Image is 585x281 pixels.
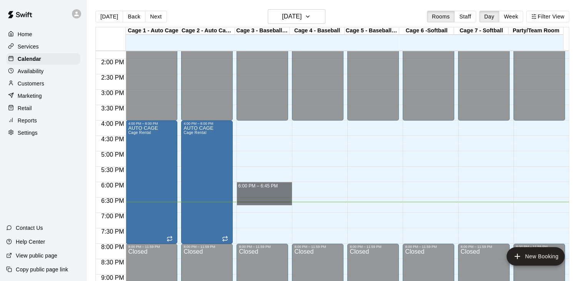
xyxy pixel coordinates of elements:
[6,78,80,89] a: Customers
[454,11,476,22] button: Staff
[183,122,230,125] div: 4:00 PM – 8:00 PM
[222,236,228,242] span: Recurring event
[282,11,302,22] h6: [DATE]
[99,74,126,81] span: 2:30 PM
[167,236,173,242] span: Recurring event
[183,245,230,249] div: 8:00 PM – 11:59 PM
[16,252,57,259] p: View public page
[183,130,206,135] span: Cage Rental
[99,167,126,173] span: 5:30 PM
[345,27,399,35] div: Cage 5 - Baseball/Softball
[99,213,126,219] span: 7:00 PM
[99,90,126,96] span: 3:00 PM
[99,151,126,158] span: 5:00 PM
[454,27,508,35] div: Cage 7 - Softball
[6,90,80,102] a: Marketing
[99,182,126,189] span: 6:00 PM
[18,67,44,75] p: Availability
[290,27,344,35] div: Cage 4 - Baseball
[126,120,177,244] div: 4:00 PM – 8:00 PM: AUTO CAGE
[99,59,126,65] span: 2:00 PM
[18,55,41,63] p: Calendar
[499,11,523,22] button: Week
[181,120,233,244] div: 4:00 PM – 8:00 PM: AUTO CAGE
[18,80,44,87] p: Customers
[99,197,126,204] span: 6:30 PM
[6,28,80,40] a: Home
[294,245,341,249] div: 8:00 PM – 11:59 PM
[516,245,563,249] div: 8:00 PM – 11:59 PM
[18,104,32,112] p: Retail
[99,136,126,142] span: 4:30 PM
[126,27,180,35] div: Cage 1 - Auto Cage
[99,274,126,281] span: 9:00 PM
[16,224,43,232] p: Contact Us
[99,244,126,250] span: 8:00 PM
[145,11,167,22] button: Next
[99,105,126,112] span: 3:30 PM
[128,130,151,135] span: Cage Rental
[238,183,278,189] span: 6:00 PM – 6:45 PM
[95,11,123,22] button: [DATE]
[18,92,42,100] p: Marketing
[427,11,455,22] button: Rooms
[479,11,499,22] button: Day
[268,9,325,24] button: [DATE]
[6,102,80,114] a: Retail
[399,27,454,35] div: Cage 6 -Softball
[18,117,37,124] p: Reports
[16,238,45,246] p: Help Center
[6,65,80,77] a: Availability
[507,247,565,266] button: add
[99,259,126,266] span: 8:30 PM
[18,129,38,137] p: Settings
[6,115,80,126] a: Reports
[180,27,235,35] div: Cage 2 - Auto Cage -Hit Trax
[16,266,68,273] p: Copy public page link
[6,127,80,139] a: Settings
[18,43,39,50] p: Services
[128,122,175,125] div: 4:00 PM – 8:00 PM
[99,120,126,127] span: 4:00 PM
[6,53,80,65] a: Calendar
[508,27,563,35] div: Party/Team Room
[18,30,32,38] p: Home
[405,245,452,249] div: 8:00 PM – 11:59 PM
[6,41,80,52] a: Services
[123,11,145,22] button: Back
[128,245,175,249] div: 8:00 PM – 11:59 PM
[460,245,507,249] div: 8:00 PM – 11:59 PM
[350,245,397,249] div: 8:00 PM – 11:59 PM
[235,27,290,35] div: Cage 3 - Baseball/Hit Trax
[526,11,569,22] button: Filter View
[99,228,126,235] span: 7:30 PM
